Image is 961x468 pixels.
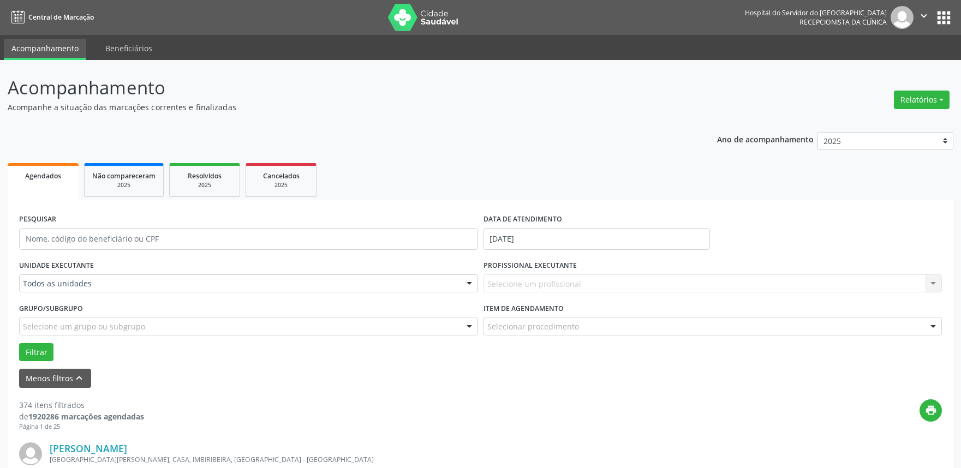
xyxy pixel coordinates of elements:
label: DATA DE ATENDIMENTO [484,211,562,228]
span: Cancelados [263,171,300,181]
button: Filtrar [19,343,53,362]
button:  [914,6,934,29]
label: UNIDADE EXECUTANTE [19,257,94,274]
a: Acompanhamento [4,39,86,60]
div: Hospital do Servidor do [GEOGRAPHIC_DATA] [745,8,887,17]
div: 2025 [254,181,308,189]
div: de [19,411,144,422]
a: Central de Marcação [8,8,94,26]
img: img [19,442,42,465]
span: Selecionar procedimento [487,321,579,332]
input: Selecione um intervalo [484,228,710,250]
span: Central de Marcação [28,13,94,22]
label: Item de agendamento [484,300,564,317]
input: Nome, código do beneficiário ou CPF [19,228,478,250]
span: Selecione um grupo ou subgrupo [23,321,145,332]
div: 2025 [92,181,156,189]
span: Resolvidos [188,171,222,181]
a: [PERSON_NAME] [50,442,127,454]
p: Acompanhamento [8,74,670,101]
i:  [918,10,930,22]
button: Menos filtroskeyboard_arrow_up [19,369,91,388]
div: 2025 [177,181,232,189]
span: Recepcionista da clínica [799,17,887,27]
div: Página 1 de 25 [19,422,144,431]
button: Relatórios [894,91,950,109]
span: Todos as unidades [23,278,456,289]
i: print [925,404,937,416]
label: Grupo/Subgrupo [19,300,83,317]
i: keyboard_arrow_up [73,372,85,384]
strong: 1920286 marcações agendadas [28,411,144,422]
img: img [891,6,914,29]
button: apps [934,8,953,27]
label: PESQUISAR [19,211,56,228]
p: Acompanhe a situação das marcações correntes e finalizadas [8,101,670,113]
label: PROFISSIONAL EXECUTANTE [484,257,577,274]
div: [GEOGRAPHIC_DATA][PERSON_NAME], CASA, IMBIRIBEIRA, [GEOGRAPHIC_DATA] - [GEOGRAPHIC_DATA] [50,455,778,464]
span: Agendados [25,171,61,181]
a: Beneficiários [98,39,160,58]
span: Não compareceram [92,171,156,181]
p: Ano de acompanhamento [717,132,814,146]
div: 374 itens filtrados [19,399,144,411]
button: print [920,399,942,422]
